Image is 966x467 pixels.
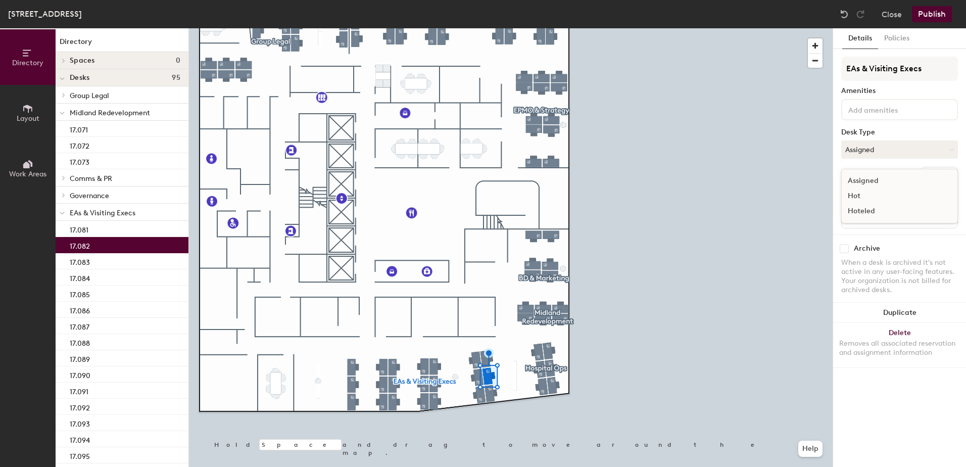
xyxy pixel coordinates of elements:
[841,141,958,159] button: Assigned
[70,123,88,134] p: 17.071
[56,36,188,52] h1: Directory
[70,433,90,445] p: 17.094
[70,288,90,299] p: 17.085
[70,271,90,283] p: 17.084
[854,245,880,253] div: Archive
[842,204,943,219] div: Hoteled
[842,28,878,49] button: Details
[70,336,90,348] p: 17.088
[70,139,89,151] p: 17.072
[841,258,958,295] div: When a desk is archived it's not active in any user-facing features. Your organization is not bil...
[176,57,180,65] span: 0
[9,170,46,178] span: Work Areas
[921,167,958,184] button: Ungroup
[70,91,109,100] span: Group Legal
[846,103,937,115] input: Add amenities
[70,74,89,82] span: Desks
[798,441,823,457] button: Help
[912,6,952,22] button: Publish
[833,323,966,367] button: DeleteRemoves all associated reservation and assignment information
[70,174,112,183] span: Comms & PR
[878,28,915,49] button: Policies
[70,239,90,251] p: 17.082
[70,401,90,412] p: 17.092
[70,57,95,65] span: Spaces
[70,385,88,396] p: 17.091
[70,304,90,315] p: 17.086
[841,128,958,136] div: Desk Type
[839,339,960,357] div: Removes all associated reservation and assignment information
[70,368,90,380] p: 17.090
[70,109,150,117] span: Midland Redevelopment
[882,6,902,22] button: Close
[70,255,90,267] p: 17.083
[70,209,135,217] span: EAs & Visiting Execs
[70,352,90,364] p: 17.089
[12,59,43,67] span: Directory
[70,449,90,461] p: 17.095
[70,155,89,167] p: 17.073
[70,223,88,235] p: 17.081
[839,9,849,19] img: Undo
[70,417,90,429] p: 17.093
[172,74,180,82] span: 95
[70,320,89,332] p: 17.087
[8,8,82,20] div: [STREET_ADDRESS]
[855,9,865,19] img: Redo
[17,114,39,123] span: Layout
[841,87,958,95] div: Amenities
[70,192,109,200] span: Governance
[833,303,966,323] button: Duplicate
[842,189,943,204] div: Hot
[842,173,943,189] div: Assigned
